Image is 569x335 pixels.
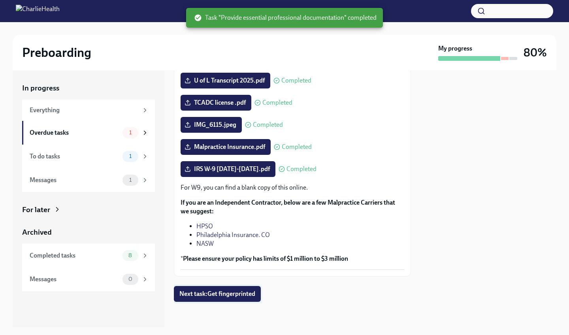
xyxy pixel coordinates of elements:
span: 1 [124,153,136,159]
img: CharlieHealth [16,5,60,17]
span: U of L Transcript 2025.pdf [186,77,265,85]
a: Messages1 [22,168,155,192]
label: IMG_6115.jpeg [181,117,242,133]
strong: If you are an Independent Contractor, below are a few Malpractice Carriers that we suggest: [181,199,395,215]
a: In progress [22,83,155,93]
a: Archived [22,227,155,237]
span: Next task : Get fingerprinted [179,290,255,298]
span: Malpractice Insurance.pdf [186,143,265,151]
span: 1 [124,177,136,183]
div: Overdue tasks [30,128,119,137]
span: Task "Provide essential professional documentation" completed [194,13,377,22]
a: Completed tasks8 [22,244,155,267]
span: TCADC license .pdf [186,99,246,107]
h2: Preboarding [22,45,91,60]
a: NASW [196,240,214,247]
label: U of L Transcript 2025.pdf [181,73,270,88]
p: For W9, you can find a blank copy of this online. [181,183,404,192]
strong: Please ensure your policy has limits of $1 million to $3 million [183,255,348,262]
span: Completed [262,100,292,106]
a: Philadelphia Insurance. CO [196,231,270,239]
a: HPSO [196,222,213,230]
a: To do tasks1 [22,145,155,168]
div: For later [22,205,50,215]
span: IRS W-9 [DATE]-[DATE].pdf [186,165,270,173]
span: 8 [124,252,137,258]
div: To do tasks [30,152,119,161]
div: Messages [30,275,119,284]
span: 1 [124,130,136,136]
label: Malpractice Insurance.pdf [181,139,271,155]
span: Completed [282,144,312,150]
strong: My progress [438,44,472,53]
a: Overdue tasks1 [22,121,155,145]
label: IRS W-9 [DATE]-[DATE].pdf [181,161,275,177]
span: Completed [281,77,311,84]
a: For later [22,205,155,215]
h3: 80% [524,45,547,60]
label: TCADC license .pdf [181,95,251,111]
span: Completed [286,166,317,172]
div: Completed tasks [30,251,119,260]
a: Everything [22,100,155,121]
div: Everything [30,106,138,115]
span: 0 [124,276,137,282]
span: IMG_6115.jpeg [186,121,236,129]
a: Messages0 [22,267,155,291]
span: Completed [253,122,283,128]
div: Messages [30,176,119,184]
button: Next task:Get fingerprinted [174,286,261,302]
